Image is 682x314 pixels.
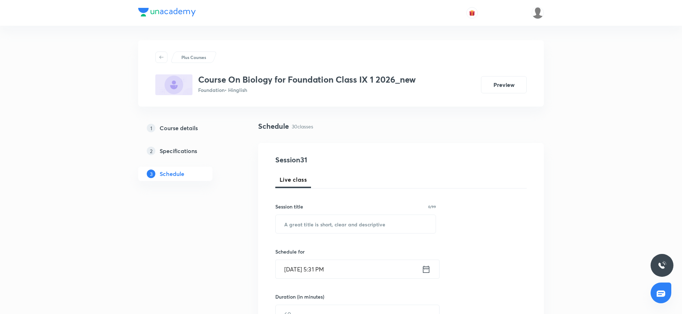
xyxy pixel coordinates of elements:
img: Ankit Porwal [532,7,544,19]
p: 0/99 [428,205,436,208]
button: avatar [466,7,478,19]
button: Preview [481,76,527,93]
img: Company Logo [138,8,196,16]
h6: Session title [275,203,303,210]
h4: Schedule [258,121,289,132]
h4: Session 31 [275,154,406,165]
a: Company Logo [138,8,196,18]
h3: Course On Biology for Foundation Class IX 1 2026_new [198,74,416,85]
h6: Schedule for [275,248,436,255]
h6: Duration (in minutes) [275,293,324,300]
p: 2 [147,147,155,155]
p: 30 classes [292,123,313,130]
img: avatar [469,10,475,16]
h5: Course details [160,124,198,132]
span: Live class [280,175,307,184]
h5: Schedule [160,170,184,178]
a: 2Specifications [138,144,235,158]
img: 1E2B2F91-F837-47FA-8813-33D8A1D653C1_plus.png [155,74,192,95]
input: A great title is short, clear and descriptive [276,215,436,233]
p: 3 [147,170,155,178]
h5: Specifications [160,147,197,155]
img: ttu [658,261,666,270]
p: 1 [147,124,155,132]
a: 1Course details [138,121,235,135]
p: Foundation • Hinglish [198,86,416,94]
p: Plus Courses [181,54,206,60]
